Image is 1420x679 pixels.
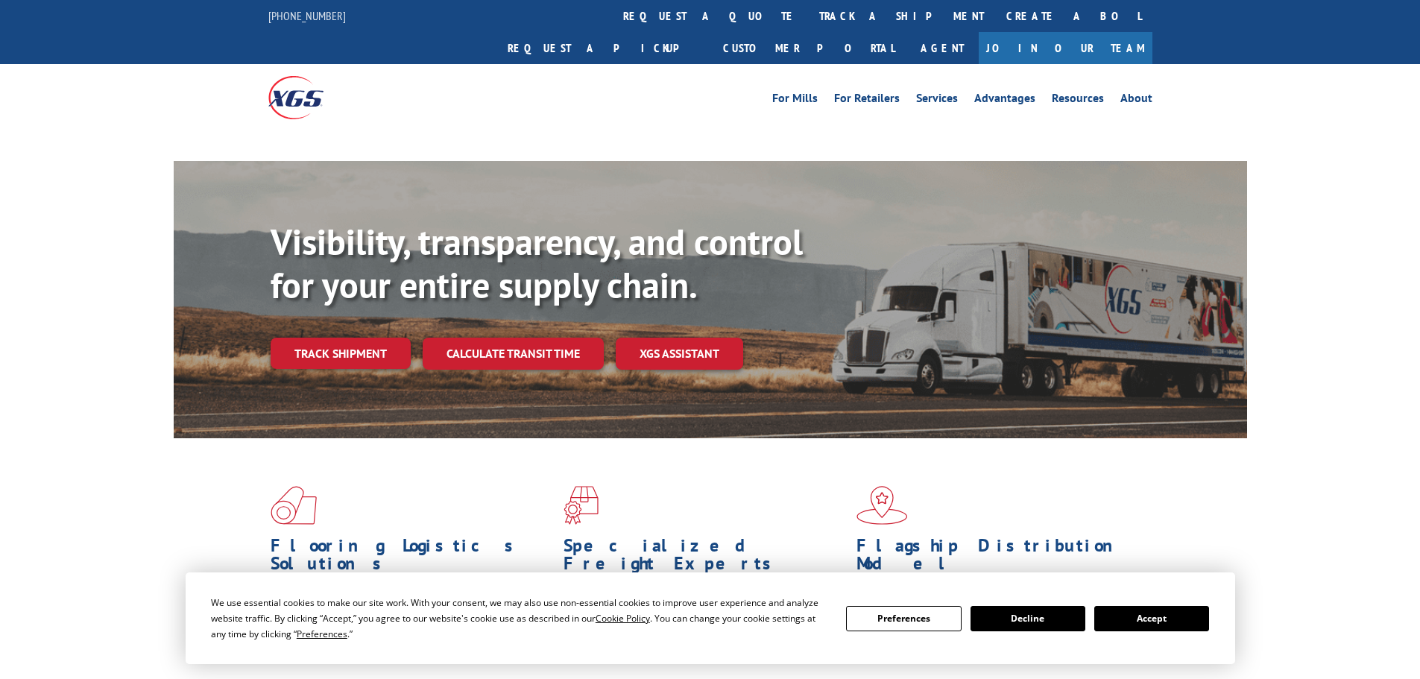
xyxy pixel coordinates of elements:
[564,486,599,525] img: xgs-icon-focused-on-flooring-red
[616,338,743,370] a: XGS ASSISTANT
[772,92,818,109] a: For Mills
[856,537,1138,580] h1: Flagship Distribution Model
[271,537,552,580] h1: Flooring Logistics Solutions
[1120,92,1152,109] a: About
[971,606,1085,631] button: Decline
[596,612,650,625] span: Cookie Policy
[297,628,347,640] span: Preferences
[496,32,712,64] a: Request a pickup
[268,8,346,23] a: [PHONE_NUMBER]
[271,218,803,308] b: Visibility, transparency, and control for your entire supply chain.
[186,572,1235,664] div: Cookie Consent Prompt
[1052,92,1104,109] a: Resources
[271,486,317,525] img: xgs-icon-total-supply-chain-intelligence-red
[834,92,900,109] a: For Retailers
[1094,606,1209,631] button: Accept
[906,32,979,64] a: Agent
[712,32,906,64] a: Customer Portal
[979,32,1152,64] a: Join Our Team
[211,595,828,642] div: We use essential cookies to make our site work. With your consent, we may also use non-essential ...
[974,92,1035,109] a: Advantages
[423,338,604,370] a: Calculate transit time
[564,537,845,580] h1: Specialized Freight Experts
[916,92,958,109] a: Services
[271,338,411,369] a: Track shipment
[856,486,908,525] img: xgs-icon-flagship-distribution-model-red
[846,606,961,631] button: Preferences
